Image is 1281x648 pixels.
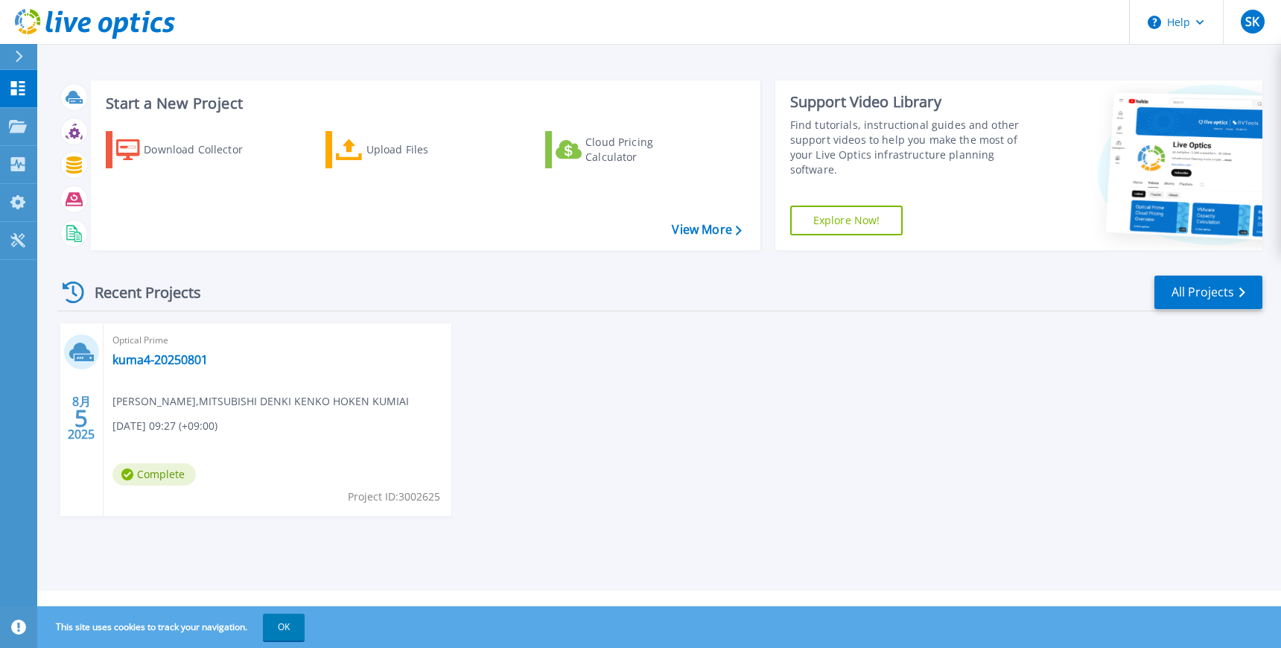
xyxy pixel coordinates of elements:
span: Project ID: 3002625 [348,489,440,505]
div: Upload Files [366,135,486,165]
span: [DATE] 09:27 (+09:00) [112,418,217,434]
span: [PERSON_NAME] , MITSUBISHI DENKI KENKO HOKEN KUMIAI [112,393,409,410]
span: This site uses cookies to track your navigation. [41,614,305,641]
a: Cloud Pricing Calculator [545,131,711,168]
a: All Projects [1154,276,1262,309]
a: Download Collector [106,131,272,168]
a: kuma4-20250801 [112,352,208,367]
a: Explore Now! [790,206,903,235]
div: 8月 2025 [67,391,95,445]
a: View More [672,223,741,237]
span: 5 [74,412,88,425]
div: Download Collector [144,135,263,165]
div: Find tutorials, instructional guides and other support videos to help you make the most of your L... [790,118,1037,177]
div: Support Video Library [790,92,1037,112]
div: Cloud Pricing Calculator [585,135,705,165]
div: Recent Projects [57,274,221,311]
span: SK [1245,16,1259,28]
h3: Start a New Project [106,95,741,112]
a: Upload Files [325,131,492,168]
button: OK [263,614,305,641]
span: Optical Prime [112,332,442,349]
span: Complete [112,463,196,486]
